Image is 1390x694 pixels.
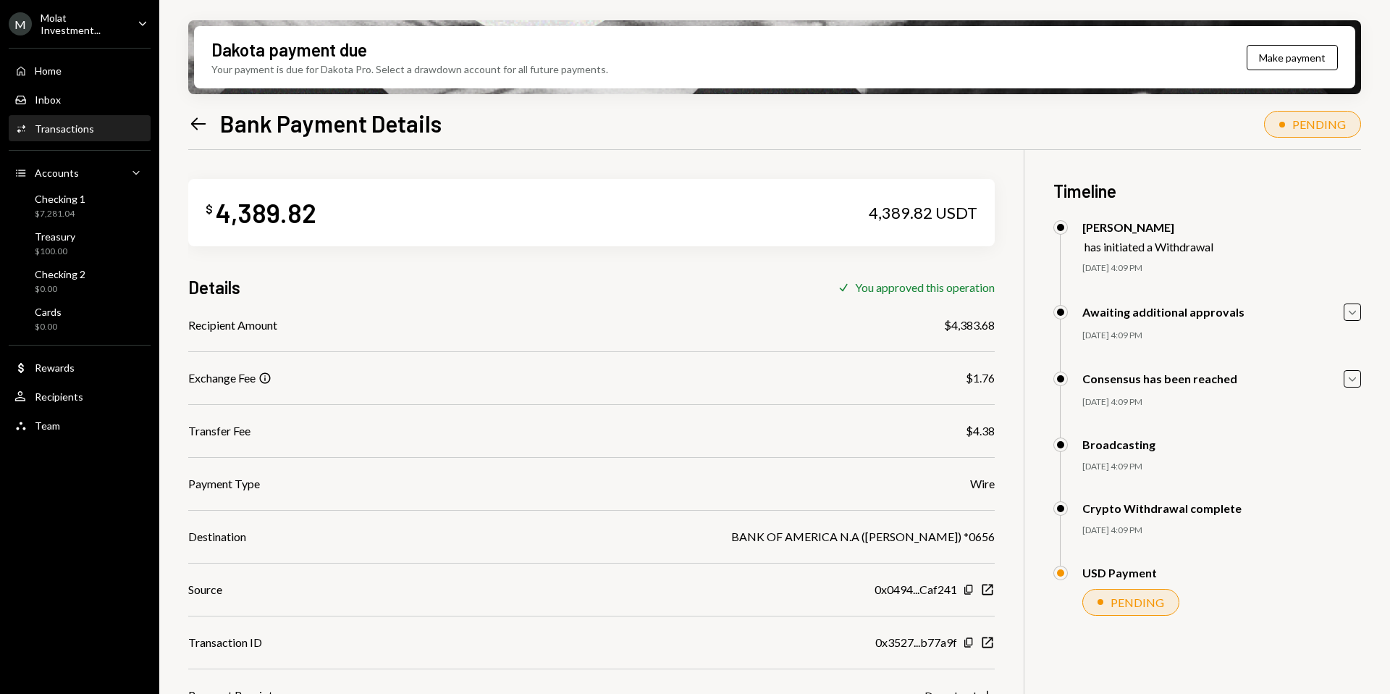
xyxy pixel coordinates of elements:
div: $0.00 [35,283,85,296]
div: Broadcasting [1082,438,1155,451]
a: Inbox [9,86,151,112]
div: [DATE] 4:09 PM [1082,461,1361,473]
div: has initiated a Withdrawal [1084,240,1213,254]
div: Accounts [35,167,79,179]
div: 4,389.82 USDT [869,203,977,223]
div: Transactions [35,122,94,135]
div: Awaiting additional approvals [1082,305,1244,319]
a: Checking 2$0.00 [9,264,151,298]
div: Molat Investment... [41,12,126,36]
div: [DATE] 4:09 PM [1082,524,1361,537]
div: Exchange Fee [188,369,256,387]
button: Make payment [1247,45,1338,70]
div: PENDING [1292,117,1346,131]
div: Rewards [35,361,75,374]
h3: Details [188,275,240,299]
div: Team [35,419,60,432]
div: Crypto Withdrawal complete [1082,501,1242,515]
div: You approved this operation [855,280,995,294]
div: Wire [970,475,995,493]
div: Payment Type [188,475,260,493]
div: Destination [188,528,246,545]
div: Your payment is due for Dakota Pro. Select a drawdown account for all future payments. [211,62,608,77]
div: [PERSON_NAME] [1082,220,1213,234]
div: 0x0494...Caf241 [875,581,957,598]
div: 0x3527...b77a9f [875,634,957,651]
div: Treasury [35,230,75,243]
div: $4.38 [966,422,995,440]
div: [DATE] 4:09 PM [1082,396,1361,409]
div: [DATE] 4:09 PM [1082,262,1361,275]
div: Recipient Amount [188,317,277,334]
div: Inbox [35,93,61,106]
div: USD Payment [1082,566,1157,580]
a: Transactions [9,115,151,141]
a: Recipients [9,383,151,409]
a: Home [9,57,151,83]
div: M [9,12,32,35]
a: Checking 1$7,281.04 [9,188,151,223]
div: Source [188,581,222,598]
div: Checking 1 [35,193,85,205]
a: Rewards [9,354,151,380]
div: Transfer Fee [188,422,250,440]
div: PENDING [1111,595,1164,609]
div: $100.00 [35,246,75,258]
div: Dakota payment due [211,38,367,62]
div: $4,383.68 [944,317,995,334]
div: Checking 2 [35,268,85,280]
div: Transaction ID [188,634,262,651]
a: Team [9,412,151,438]
div: Consensus has been reached [1082,372,1237,385]
div: BANK OF AMERICA N.A ([PERSON_NAME]) *0656 [731,528,995,545]
div: Home [35,64,62,77]
h3: Timeline [1053,179,1361,203]
div: $7,281.04 [35,208,85,220]
div: Recipients [35,390,83,403]
div: $ [206,202,213,217]
div: $1.76 [966,369,995,387]
a: Cards$0.00 [9,301,151,336]
a: Treasury$100.00 [9,226,151,261]
div: 4,389.82 [216,196,316,229]
div: Cards [35,306,62,318]
div: $0.00 [35,321,62,333]
div: [DATE] 4:09 PM [1082,330,1361,342]
h1: Bank Payment Details [220,109,442,138]
a: Accounts [9,159,151,185]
